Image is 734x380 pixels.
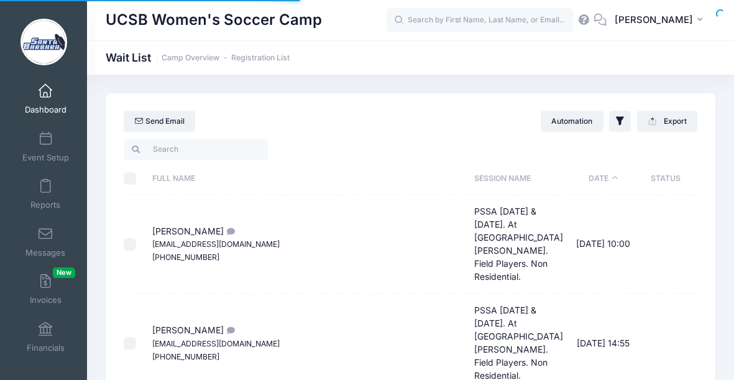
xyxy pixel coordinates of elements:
[224,327,234,335] i: Entering 8th grade graduating in 2030 Plays for Central Coast Academy 2011 team (a year up).
[387,8,573,33] input: Search by First Name, Last Name, or Email...
[27,343,65,353] span: Financials
[607,6,715,35] button: [PERSON_NAME]
[22,152,69,163] span: Event Setup
[638,162,695,195] th: Status: activate to sort column ascending
[124,111,195,132] a: Send Email
[21,19,67,65] img: UCSB Women's Soccer Camp
[16,172,75,216] a: Reports
[152,239,280,249] small: [EMAIL_ADDRESS][DOMAIN_NAME]
[16,77,75,121] a: Dashboard
[162,53,219,63] a: Camp Overview
[106,6,322,35] h1: UCSB Women's Soccer Camp
[30,200,60,211] span: Reports
[469,162,570,195] th: Session Name: activate to sort column ascending
[152,325,280,361] span: [PERSON_NAME]
[146,162,469,195] th: Full Name: activate to sort column ascending
[152,339,280,348] small: [EMAIL_ADDRESS][DOMAIN_NAME]
[124,139,267,160] input: Search
[16,315,75,359] a: Financials
[569,195,638,294] td: [DATE] 10:00
[30,295,62,306] span: Invoices
[106,51,290,64] h1: Wait List
[541,111,603,132] button: Automation
[16,125,75,169] a: Event Setup
[231,53,290,63] a: Registration List
[16,267,75,311] a: InvoicesNew
[224,228,234,236] i: Please let us know if anything opens up. My daughter is interested in playing soccer at UC Santa ...
[25,105,67,116] span: Dashboard
[469,195,570,294] td: PSSA [DATE] & [DATE]. At [GEOGRAPHIC_DATA][PERSON_NAME]. Field Players. Non Residential.
[25,248,65,258] span: Messages
[152,352,219,361] small: [PHONE_NUMBER]
[637,111,697,132] button: Export
[569,162,638,195] th: Date: activate to sort column descending
[152,226,280,262] span: [PERSON_NAME]
[16,220,75,264] a: Messages
[152,253,219,262] small: [PHONE_NUMBER]
[53,267,75,278] span: New
[615,13,693,27] span: [PERSON_NAME]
